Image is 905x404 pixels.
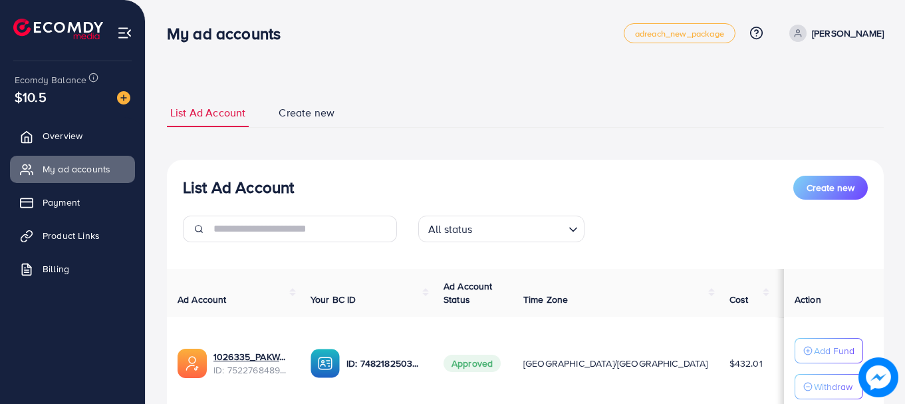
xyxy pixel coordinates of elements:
button: Create new [793,176,868,200]
span: ID: 7522768489221144593 [213,363,289,377]
span: List Ad Account [170,105,245,120]
span: Overview [43,129,82,142]
img: ic-ads-acc.e4c84228.svg [178,349,207,378]
span: Payment [43,196,80,209]
img: image [858,357,898,397]
span: Cost [729,293,749,306]
img: menu [117,25,132,41]
span: My ad accounts [43,162,110,176]
p: ID: 7482182503915372561 [346,355,422,371]
div: Search for option [418,216,584,242]
div: <span class='underline'>1026335_PAKWALL_1751531043864</span></br>7522768489221144593 [213,350,289,377]
span: Create new [279,105,334,120]
span: Create new [807,181,854,194]
span: Your BC ID [311,293,356,306]
a: 1026335_PAKWALL_1751531043864 [213,350,289,363]
span: Approved [444,355,501,372]
span: $10.5 [15,87,47,106]
p: [PERSON_NAME] [812,25,884,41]
span: Time Zone [523,293,568,306]
span: Ad Account Status [444,280,493,306]
a: [PERSON_NAME] [784,25,884,42]
a: My ad accounts [10,156,135,182]
span: Billing [43,262,69,276]
span: adreach_new_package [635,29,724,38]
button: Withdraw [795,374,863,399]
a: Overview [10,122,135,149]
a: Billing [10,256,135,282]
p: Add Fund [814,343,854,359]
h3: List Ad Account [183,178,294,197]
span: Product Links [43,229,100,242]
span: Ecomdy Balance [15,73,86,87]
a: Product Links [10,222,135,249]
a: Payment [10,189,135,216]
span: All status [426,220,475,239]
span: Action [795,293,821,306]
button: Add Fund [795,338,863,363]
img: logo [13,19,103,39]
input: Search for option [477,217,563,239]
img: ic-ba-acc.ded83a64.svg [311,349,340,378]
p: Withdraw [814,379,852,395]
img: image [117,91,130,104]
h3: My ad accounts [167,24,291,43]
a: adreach_new_package [624,23,735,43]
span: [GEOGRAPHIC_DATA]/[GEOGRAPHIC_DATA] [523,357,708,370]
span: $432.01 [729,357,763,370]
span: Ad Account [178,293,227,306]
